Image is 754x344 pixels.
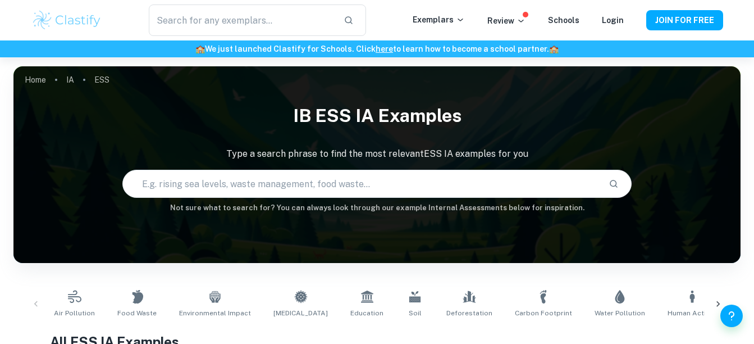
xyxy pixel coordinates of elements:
span: Environmental Impact [179,308,251,318]
button: JOIN FOR FREE [646,10,723,30]
a: here [376,44,393,53]
span: Food Waste [117,308,157,318]
p: Exemplars [413,13,465,26]
p: Type a search phrase to find the most relevant ESS IA examples for you [13,147,741,161]
p: Review [487,15,525,27]
h6: Not sure what to search for? You can always look through our example Internal Assessments below f... [13,202,741,214]
span: Soil [409,308,422,318]
input: Search for any exemplars... [149,4,334,36]
a: Schools [548,16,579,25]
a: Home [25,72,46,88]
span: Carbon Footprint [515,308,572,318]
span: Education [350,308,383,318]
span: 🏫 [195,44,205,53]
input: E.g. rising sea levels, waste management, food waste... [123,168,600,200]
a: IA [66,72,74,88]
a: Login [602,16,624,25]
img: Clastify logo [31,9,103,31]
span: Deforestation [446,308,492,318]
h1: IB ESS IA examples [13,98,741,134]
span: Water Pollution [595,308,645,318]
span: [MEDICAL_DATA] [273,308,328,318]
span: Air Pollution [54,308,95,318]
span: Human Activity [668,308,717,318]
button: Help and Feedback [720,305,743,327]
h6: We just launched Clastify for Schools. Click to learn how to become a school partner. [2,43,752,55]
button: Search [604,174,623,193]
span: 🏫 [549,44,559,53]
p: ESS [94,74,109,86]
